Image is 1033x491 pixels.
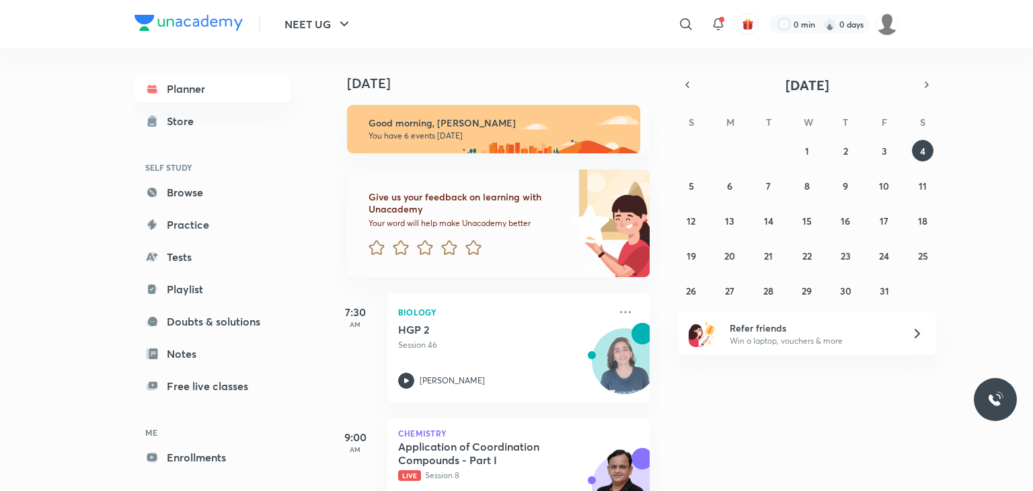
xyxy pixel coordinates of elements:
h5: 9:00 [328,429,382,445]
button: October 22, 2025 [796,245,818,266]
p: Win a laptop, vouchers & more [730,335,895,347]
button: October 4, 2025 [912,140,933,161]
abbr: October 14, 2025 [764,215,773,227]
button: October 19, 2025 [681,245,702,266]
img: ttu [987,391,1003,408]
abbr: October 23, 2025 [841,250,851,262]
abbr: October 1, 2025 [805,145,809,157]
button: October 12, 2025 [681,210,702,231]
span: Live [398,470,421,481]
abbr: October 5, 2025 [689,180,694,192]
p: [PERSON_NAME] [420,375,485,387]
button: October 11, 2025 [912,175,933,196]
abbr: October 17, 2025 [880,215,888,227]
a: Browse [135,179,291,206]
abbr: Monday [726,116,734,128]
p: Your word will help make Unacademy better [369,218,565,229]
button: October 25, 2025 [912,245,933,266]
button: October 17, 2025 [874,210,895,231]
button: October 3, 2025 [874,140,895,161]
abbr: October 3, 2025 [882,145,887,157]
img: Tanya Kumari [876,13,898,36]
abbr: October 28, 2025 [763,285,773,297]
abbr: October 4, 2025 [920,145,925,157]
button: October 13, 2025 [719,210,740,231]
p: Session 8 [398,469,609,482]
img: morning [347,105,640,153]
h6: Refer friends [730,321,895,335]
button: October 24, 2025 [874,245,895,266]
abbr: October 12, 2025 [687,215,695,227]
abbr: October 29, 2025 [802,285,812,297]
a: Playlist [135,276,291,303]
button: October 21, 2025 [758,245,779,266]
a: Planner [135,75,291,102]
h5: 7:30 [328,304,382,320]
button: October 20, 2025 [719,245,740,266]
h6: Give us your feedback on learning with Unacademy [369,191,565,215]
abbr: October 15, 2025 [802,215,812,227]
h6: Good morning, [PERSON_NAME] [369,117,628,129]
abbr: October 20, 2025 [724,250,735,262]
button: October 27, 2025 [719,280,740,301]
a: Store [135,108,291,135]
abbr: Friday [882,116,887,128]
img: Company Logo [135,15,243,31]
abbr: October 7, 2025 [766,180,771,192]
span: [DATE] [786,76,829,94]
p: Biology [398,304,609,320]
button: October 10, 2025 [874,175,895,196]
button: October 8, 2025 [796,175,818,196]
abbr: Tuesday [766,116,771,128]
abbr: October 2, 2025 [843,145,848,157]
button: [DATE] [697,75,917,94]
img: referral [689,320,716,347]
a: Doubts & solutions [135,308,291,335]
abbr: Thursday [843,116,848,128]
abbr: October 18, 2025 [918,215,927,227]
h5: Application of Coordination Compounds - Part I [398,440,566,467]
div: Store [167,113,202,129]
abbr: Saturday [920,116,925,128]
abbr: October 13, 2025 [725,215,734,227]
button: avatar [737,13,759,35]
button: October 1, 2025 [796,140,818,161]
button: October 9, 2025 [835,175,856,196]
a: Practice [135,211,291,238]
abbr: October 11, 2025 [919,180,927,192]
abbr: October 22, 2025 [802,250,812,262]
button: October 26, 2025 [681,280,702,301]
abbr: October 24, 2025 [879,250,889,262]
abbr: October 21, 2025 [764,250,773,262]
button: October 28, 2025 [758,280,779,301]
a: Free live classes [135,373,291,400]
img: avatar [742,18,754,30]
button: October 5, 2025 [681,175,702,196]
abbr: October 31, 2025 [880,285,889,297]
abbr: October 26, 2025 [686,285,696,297]
p: You have 6 events [DATE] [369,130,628,141]
abbr: October 30, 2025 [840,285,851,297]
a: Company Logo [135,15,243,34]
img: streak [823,17,837,31]
button: October 15, 2025 [796,210,818,231]
button: October 14, 2025 [758,210,779,231]
button: October 30, 2025 [835,280,856,301]
abbr: Sunday [689,116,694,128]
img: feedback_image [524,169,650,277]
h4: [DATE] [347,75,663,91]
abbr: October 8, 2025 [804,180,810,192]
abbr: October 16, 2025 [841,215,850,227]
abbr: October 27, 2025 [725,285,734,297]
abbr: October 6, 2025 [727,180,732,192]
abbr: Wednesday [804,116,813,128]
button: October 31, 2025 [874,280,895,301]
h6: ME [135,421,291,444]
p: Session 46 [398,339,609,351]
abbr: October 25, 2025 [918,250,928,262]
h6: SELF STUDY [135,156,291,179]
button: October 29, 2025 [796,280,818,301]
a: Enrollments [135,444,291,471]
p: Chemistry [398,429,639,437]
button: October 18, 2025 [912,210,933,231]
